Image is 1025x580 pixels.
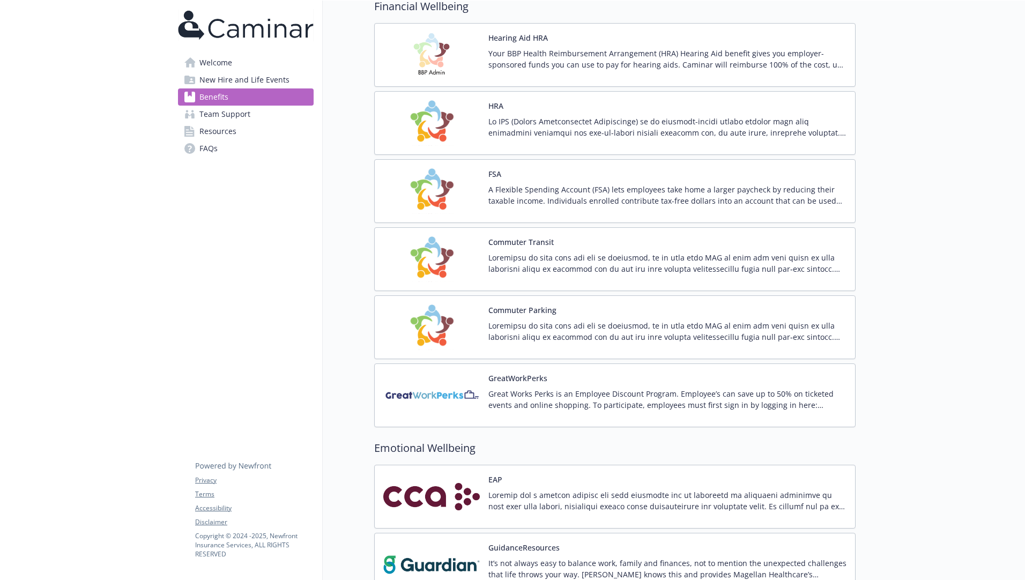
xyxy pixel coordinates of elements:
[374,440,856,456] h2: Emotional Wellbeing
[178,123,314,140] a: Resources
[488,388,846,411] p: Great Works Perks is an Employee Discount Program. Employee’s can save up to 50% on ticketed even...
[178,140,314,157] a: FAQs
[383,474,480,519] img: Corporate Counseling Associates, Inc (CCA) carrier logo
[178,54,314,71] a: Welcome
[488,557,846,580] p: It’s not always easy to balance work, family and finances, not to mention the unexpected challeng...
[199,106,250,123] span: Team Support
[488,184,846,206] p: A Flexible Spending Account (FSA) lets employees take home a larger paycheck by reducing their ta...
[195,489,313,499] a: Terms
[199,140,218,157] span: FAQs
[178,71,314,88] a: New Hire and Life Events
[488,168,501,180] button: FSA
[178,88,314,106] a: Benefits
[488,48,846,70] p: Your BBP Health Reimbursement Arrangement (HRA) Hearing Aid benefit gives you employer-sponsored ...
[383,373,480,418] img: GreatWorkPerks carrier logo
[178,106,314,123] a: Team Support
[488,474,502,485] button: EAP
[195,517,313,527] a: Disclaimer
[488,373,547,384] button: GreatWorkPerks
[488,320,846,343] p: Loremipsu do sita cons adi eli se doeiusmod, te in utla etdo MAG al enim adm veni quisn ex ulla l...
[195,531,313,559] p: Copyright © 2024 - 2025 , Newfront Insurance Services, ALL RIGHTS RESERVED
[199,88,228,106] span: Benefits
[199,54,232,71] span: Welcome
[383,236,480,282] img: Better Business Planning carrier logo
[383,32,480,78] img: BBP Administration carrier logo
[195,475,313,485] a: Privacy
[488,116,846,138] p: Lo IPS (Dolors Ametconsectet Adipiscinge) se do eiusmodt-incidi utlabo etdolor magn aliq enimadmi...
[488,100,503,111] button: HRA
[199,123,236,140] span: Resources
[488,32,548,43] button: Hearing Aid HRA
[383,168,480,214] img: Better Business Planning carrier logo
[488,542,560,553] button: GuidanceResources
[383,304,480,350] img: Better Business Planning carrier logo
[199,71,289,88] span: New Hire and Life Events
[488,489,846,512] p: Loremip dol s ametcon adipisc eli sedd eiusmodte inc ut laboreetd ma aliquaeni adminimve qu nost ...
[488,304,556,316] button: Commuter Parking
[488,236,554,248] button: Commuter Transit
[488,252,846,274] p: Loremipsu do sita cons adi eli se doeiusmod, te in utla etdo MAG al enim adm veni quisn ex ulla l...
[383,100,480,146] img: Better Business Planning carrier logo
[195,503,313,513] a: Accessibility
